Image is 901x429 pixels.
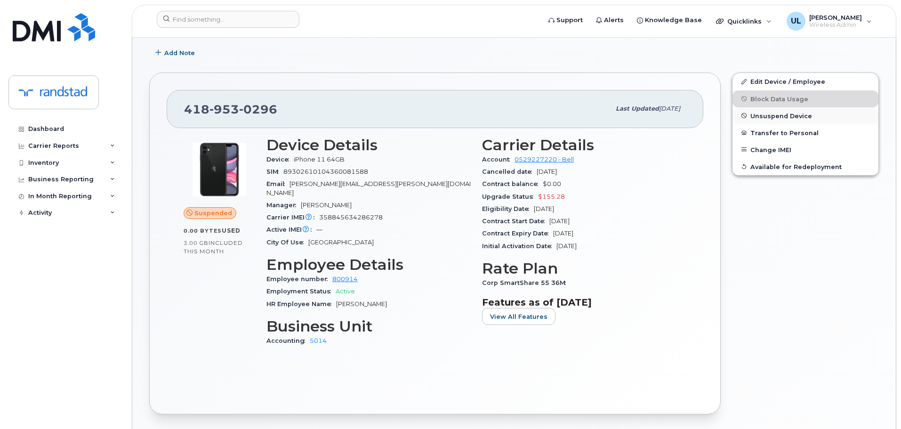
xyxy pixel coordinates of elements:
span: Support [556,16,583,25]
span: Account [482,156,515,163]
span: Suspended [194,209,232,218]
a: 800914 [332,275,358,283]
span: Initial Activation Date [482,243,556,250]
h3: Carrier Details [482,137,686,154]
span: Contract Start Date [482,218,549,225]
img: iPhone_11.jpg [191,141,248,198]
span: View All Features [490,312,547,321]
span: Cancelled date [482,168,537,175]
span: Available for Redeployment [750,163,842,170]
span: Unsuspend Device [750,112,812,119]
span: Wireless Admin [809,21,862,29]
span: Employment Status [266,288,336,295]
span: HR Employee Name [266,300,336,308]
input: Find something... [157,11,299,28]
div: Quicklinks [709,12,778,31]
span: Alerts [604,16,624,25]
button: Block Data Usage [732,90,878,107]
h3: Device Details [266,137,471,154]
span: Active [336,288,355,295]
span: 89302610104360081588 [283,168,368,175]
span: Upgrade Status [482,193,538,200]
h3: Features as of [DATE] [482,297,686,308]
a: Edit Device / Employee [732,73,878,90]
span: iPhone 11 64GB [294,156,345,163]
span: SIM [266,168,283,175]
span: [PERSON_NAME] [301,202,352,209]
span: $0.00 [543,180,561,187]
a: 5014 [310,337,327,344]
span: City Of Use [266,239,308,246]
span: Eligibility Date [482,205,534,212]
span: used [222,227,241,234]
span: [DATE] [549,218,570,225]
span: Employee number [266,275,332,283]
span: 418 [184,102,277,116]
h3: Business Unit [266,318,471,335]
span: Last updated [616,105,659,112]
span: 953 [209,102,239,116]
span: [PERSON_NAME] [336,300,387,308]
span: [PERSON_NAME] [809,14,862,21]
span: [DATE] [659,105,680,112]
span: 0296 [239,102,277,116]
span: Contract balance [482,180,543,187]
span: [DATE] [556,243,577,250]
button: Available for Redeployment [732,158,878,175]
span: Contract Expiry Date [482,230,553,237]
button: View All Features [482,308,555,325]
span: [PERSON_NAME][EMAIL_ADDRESS][PERSON_NAME][DOMAIN_NAME] [266,180,471,196]
a: Support [542,11,589,30]
span: [DATE] [534,205,554,212]
span: UL [791,16,801,27]
span: [DATE] [537,168,557,175]
button: Change IMEI [732,141,878,158]
span: Knowledge Base [645,16,702,25]
span: [GEOGRAPHIC_DATA] [308,239,374,246]
span: Accounting [266,337,310,344]
span: 3.00 GB [184,240,209,246]
h3: Employee Details [266,256,471,273]
span: — [316,226,322,233]
span: Email [266,180,290,187]
span: Device [266,156,294,163]
span: Active IMEI [266,226,316,233]
span: [DATE] [553,230,573,237]
div: Uraib Lakhani [780,12,878,31]
button: Transfer to Personal [732,124,878,141]
a: Knowledge Base [630,11,708,30]
a: Alerts [589,11,630,30]
span: $155.28 [538,193,565,200]
span: Quicklinks [727,17,762,25]
span: Corp SmartShare 55 36M [482,279,571,286]
span: included this month [184,239,243,255]
span: Carrier IMEI [266,214,319,221]
h3: Rate Plan [482,260,686,277]
span: 0.00 Bytes [184,227,222,234]
a: 0529227220 - Bell [515,156,574,163]
span: Manager [266,202,301,209]
button: Add Note [149,44,203,61]
span: Add Note [164,49,195,57]
span: 358845634286278 [319,214,383,221]
button: Unsuspend Device [732,107,878,124]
